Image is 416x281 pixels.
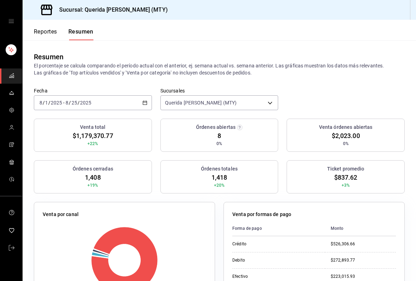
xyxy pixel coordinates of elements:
span: 1,408 [85,173,101,182]
input: -- [71,100,78,106]
div: Crédito [232,241,289,247]
span: / [69,100,71,106]
span: $1,179,370.77 [73,131,113,140]
label: Sucursales [160,88,279,93]
span: / [43,100,45,106]
span: / [78,100,80,106]
div: Debito [232,257,289,263]
span: 0% [343,140,349,147]
span: 1,418 [212,173,227,182]
h3: Órdenes abiertas [196,124,235,131]
button: open drawer [8,18,14,24]
h3: Ticket promedio [327,165,365,173]
span: $837.62 [334,173,357,182]
input: ---- [50,100,62,106]
div: navigation tabs [34,28,93,40]
p: Venta por formas de pago [232,211,291,218]
th: Forma de pago [232,221,325,236]
input: -- [65,100,69,106]
span: +3% [342,182,350,189]
div: $526,306.66 [331,241,396,247]
button: Resumen [68,28,93,40]
p: El porcentaje se calcula comparando el período actual con el anterior, ej. semana actual vs. sema... [34,62,405,76]
th: Monto [325,221,396,236]
span: / [48,100,50,106]
span: 8 [218,131,221,140]
input: ---- [80,100,92,106]
h3: Venta órdenes abiertas [319,124,373,131]
span: 0% [216,140,222,147]
span: Querida [PERSON_NAME] (MTY) [165,99,237,106]
h3: Órdenes totales [201,165,238,173]
span: $2,023.00 [332,131,360,140]
div: $223,015.93 [331,274,396,280]
label: Fecha [34,88,152,93]
span: +20% [214,182,225,189]
input: -- [45,100,48,106]
h3: Venta total [80,124,105,131]
input: -- [39,100,43,106]
div: Efectivo [232,274,289,280]
span: +19% [87,182,98,189]
h3: Órdenes cerradas [73,165,113,173]
button: Reportes [34,28,57,40]
p: Venta por canal [43,211,79,218]
div: Resumen [34,52,63,62]
span: +22% [87,140,98,147]
div: $272,893.77 [331,257,396,263]
h3: Sucursal: Querida [PERSON_NAME] (MTY) [54,6,168,14]
span: - [63,100,65,106]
